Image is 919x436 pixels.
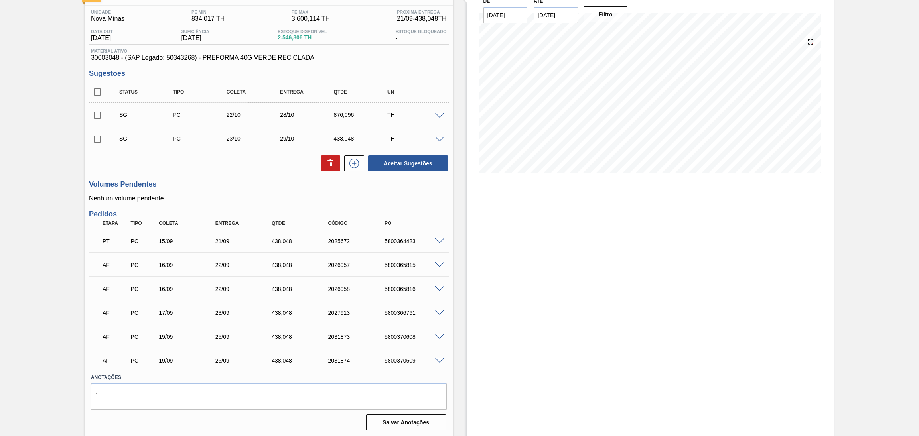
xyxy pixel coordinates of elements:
[103,334,129,340] p: AF
[278,35,327,41] span: 2.546,806 TH
[157,357,221,364] div: 19/09/2025
[483,7,528,23] input: dd/mm/yyyy
[157,286,221,292] div: 16/09/2025
[157,334,221,340] div: 19/09/2025
[326,220,390,226] div: Código
[340,155,364,171] div: Nova sugestão
[89,195,449,202] p: Nenhum volume pendente
[91,372,447,383] label: Anotações
[213,334,278,340] div: 25/09/2025
[91,383,447,410] textarea: .
[364,155,449,172] div: Aceitar Sugestões
[383,310,447,316] div: 5800366761
[181,35,209,42] span: [DATE]
[278,29,327,34] span: Estoque Disponível
[101,328,131,346] div: Aguardando Faturamento
[101,220,131,226] div: Etapa
[225,136,285,142] div: 23/10/2025
[393,29,448,42] div: -
[326,310,390,316] div: 2027913
[91,35,113,42] span: [DATE]
[191,10,225,14] span: PE MIN
[129,334,159,340] div: Pedido de Compra
[91,54,447,61] span: 30003048 - (SAP Legado: 50343268) - PREFORMA 40G VERDE RECICLADA
[292,10,330,14] span: PE MAX
[117,112,178,118] div: Sugestão Criada
[171,112,231,118] div: Pedido de Compra
[278,136,339,142] div: 29/10/2025
[332,89,392,95] div: Qtde
[385,89,446,95] div: UN
[171,136,231,142] div: Pedido de Compra
[103,310,129,316] p: AF
[270,334,334,340] div: 438,048
[383,334,447,340] div: 5800370608
[91,29,113,34] span: Data out
[332,136,392,142] div: 438,048
[270,286,334,292] div: 438,048
[101,304,131,322] div: Aguardando Faturamento
[383,286,447,292] div: 5800365816
[103,238,129,244] p: PT
[368,155,448,171] button: Aceitar Sugestões
[270,238,334,244] div: 438,048
[117,136,178,142] div: Sugestão Criada
[91,15,124,22] span: Nova Minas
[101,256,131,274] div: Aguardando Faturamento
[103,262,129,268] p: AF
[101,280,131,298] div: Aguardando Faturamento
[103,286,129,292] p: AF
[317,155,340,171] div: Excluir Sugestões
[326,238,390,244] div: 2025672
[278,112,339,118] div: 28/10/2025
[101,232,131,250] div: Pedido em Trânsito
[191,15,225,22] span: 834,017 TH
[103,357,129,364] p: AF
[292,15,330,22] span: 3.600,114 TH
[157,220,221,226] div: Coleta
[326,286,390,292] div: 2026958
[397,10,447,14] span: Próxima Entrega
[584,6,628,22] button: Filtro
[326,262,390,268] div: 2026957
[157,310,221,316] div: 17/09/2025
[89,180,449,189] h3: Volumes Pendentes
[270,357,334,364] div: 438,048
[91,10,124,14] span: Unidade
[213,357,278,364] div: 25/09/2025
[395,29,446,34] span: Estoque Bloqueado
[101,352,131,369] div: Aguardando Faturamento
[270,310,334,316] div: 438,048
[181,29,209,34] span: Suficiência
[332,112,392,118] div: 876,096
[157,262,221,268] div: 16/09/2025
[129,310,159,316] div: Pedido de Compra
[383,262,447,268] div: 5800365815
[383,220,447,226] div: PO
[225,89,285,95] div: Coleta
[89,69,449,78] h3: Sugestões
[91,49,447,53] span: Material ativo
[129,238,159,244] div: Pedido de Compra
[213,220,278,226] div: Entrega
[383,357,447,364] div: 5800370609
[225,112,285,118] div: 22/10/2025
[385,136,446,142] div: TH
[278,89,339,95] div: Entrega
[366,414,446,430] button: Salvar Anotações
[385,112,446,118] div: TH
[129,262,159,268] div: Pedido de Compra
[89,210,449,218] h3: Pedidos
[270,262,334,268] div: 438,048
[157,238,221,244] div: 15/09/2025
[213,238,278,244] div: 21/09/2025
[171,89,231,95] div: Tipo
[383,238,447,244] div: 5800364423
[129,220,159,226] div: Tipo
[129,357,159,364] div: Pedido de Compra
[117,89,178,95] div: Status
[326,334,390,340] div: 2031873
[129,286,159,292] div: Pedido de Compra
[397,15,447,22] span: 21/09 - 438,048 TH
[534,7,578,23] input: dd/mm/yyyy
